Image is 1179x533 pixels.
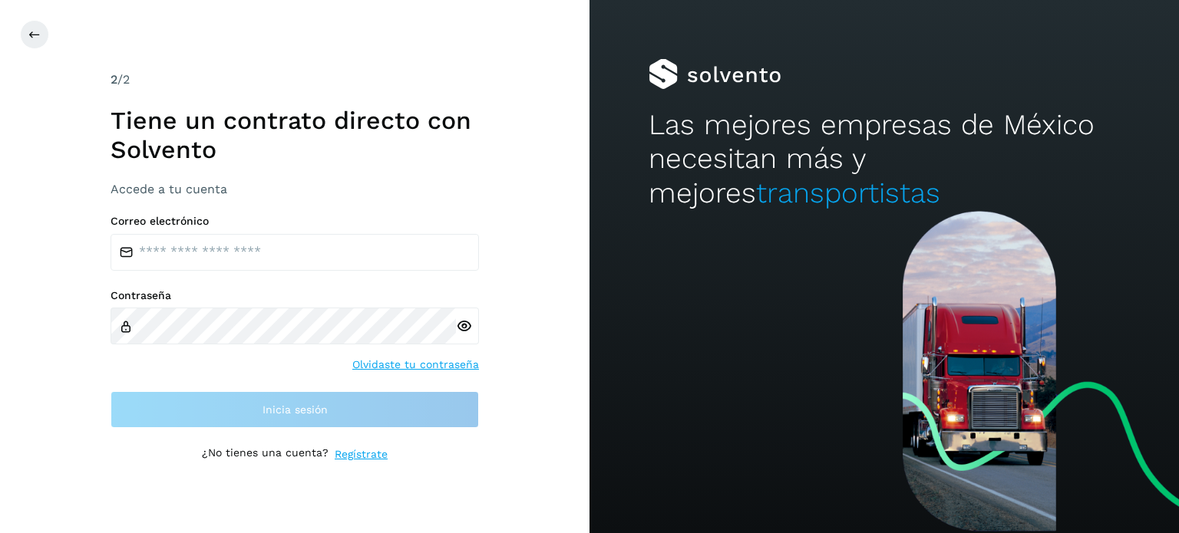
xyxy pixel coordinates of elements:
span: Inicia sesión [263,404,328,415]
span: transportistas [756,176,940,209]
h2: Las mejores empresas de México necesitan más y mejores [649,108,1120,210]
div: /2 [111,71,479,89]
span: 2 [111,72,117,87]
h3: Accede a tu cuenta [111,182,479,196]
a: Olvidaste tu contraseña [352,357,479,373]
button: Inicia sesión [111,391,479,428]
h1: Tiene un contrato directo con Solvento [111,106,479,165]
label: Contraseña [111,289,479,302]
p: ¿No tienes una cuenta? [202,446,329,462]
a: Regístrate [335,446,388,462]
label: Correo electrónico [111,215,479,228]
